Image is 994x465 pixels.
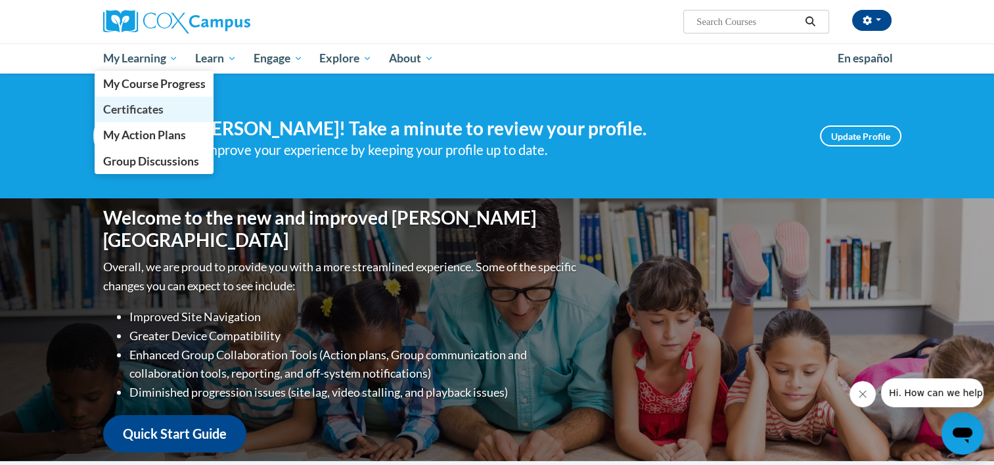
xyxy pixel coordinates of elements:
[187,43,245,74] a: Learn
[8,9,106,20] span: Hi. How can we help?
[103,207,579,251] h1: Welcome to the new and improved [PERSON_NAME][GEOGRAPHIC_DATA]
[881,378,983,407] iframe: Message from company
[852,10,892,31] button: Account Settings
[172,118,800,140] h4: Hi [PERSON_NAME]! Take a minute to review your profile.
[319,51,372,66] span: Explore
[195,51,237,66] span: Learn
[129,345,579,384] li: Enhanced Group Collaboration Tools (Action plans, Group communication and collaboration tools, re...
[83,43,911,74] div: Main menu
[102,77,205,91] span: My Course Progress
[829,45,901,72] a: En español
[102,128,185,142] span: My Action Plans
[245,43,311,74] a: Engage
[129,326,579,345] li: Greater Device Compatibility
[95,43,187,74] a: My Learning
[172,139,800,161] div: Help improve your experience by keeping your profile up to date.
[129,383,579,402] li: Diminished progression issues (site lag, video stalling, and playback issues)
[389,51,434,66] span: About
[311,43,380,74] a: Explore
[695,14,800,30] input: Search Courses
[820,125,901,146] a: Update Profile
[800,14,820,30] button: Search
[102,51,178,66] span: My Learning
[103,257,579,296] p: Overall, we are proud to provide you with a more streamlined experience. Some of the specific cha...
[254,51,303,66] span: Engage
[95,148,214,174] a: Group Discussions
[103,415,246,453] a: Quick Start Guide
[95,122,214,148] a: My Action Plans
[838,51,893,65] span: En español
[95,97,214,122] a: Certificates
[93,106,152,166] img: Profile Image
[103,10,353,33] a: Cox Campus
[95,71,214,97] a: My Course Progress
[380,43,442,74] a: About
[849,381,876,407] iframe: Close message
[102,102,163,116] span: Certificates
[103,10,250,33] img: Cox Campus
[129,307,579,326] li: Improved Site Navigation
[941,412,983,454] iframe: Button to launch messaging window
[102,154,198,168] span: Group Discussions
